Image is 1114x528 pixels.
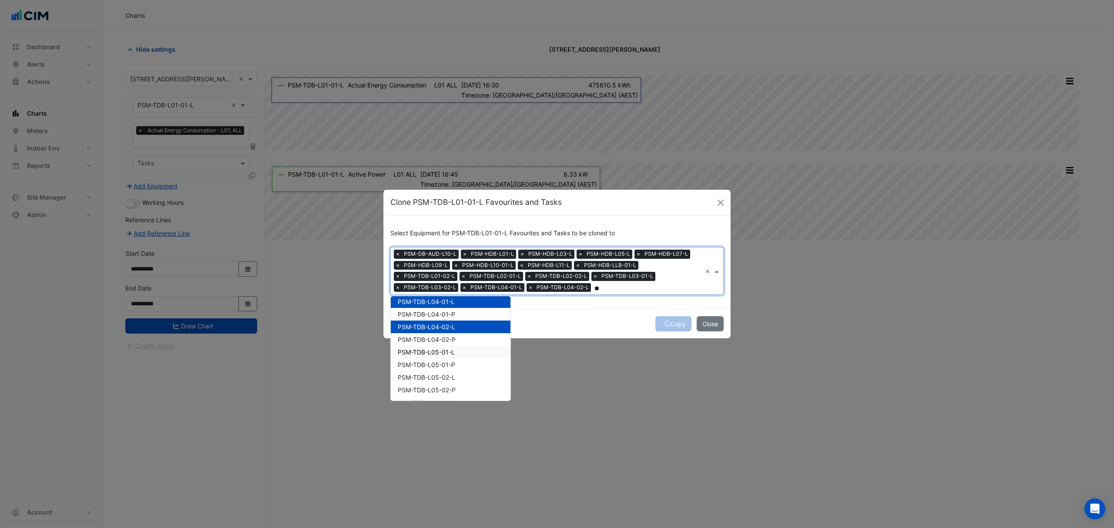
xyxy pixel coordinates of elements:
[582,261,638,270] span: PSM-HDB-LLB-01-L
[526,261,572,270] span: PSM-HDB-L11-L
[452,261,460,270] span: ×
[534,283,591,292] span: PSM-TDB-L04-02-L
[398,386,456,394] span: PSM-TDB-L05-02-P
[398,374,455,381] span: PSM-TDB-L05-02-L
[642,250,690,258] span: PSM-HDB-L07-L
[398,399,455,406] span: PSM-TDB-L06-01-L
[467,272,523,281] span: PSM-TDB-L02-01-L
[526,250,574,258] span: PSM-HDB-L03-L
[398,336,456,343] span: PSM-TDB-L04-02-P
[714,196,727,209] button: Close
[391,296,510,401] div: Options List
[697,316,724,331] button: Close
[390,230,724,237] h6: Select Equipment for PSM-TDB-L01-01-L Favourites and Tasks to be cloned to
[574,261,582,270] span: ×
[394,250,402,258] span: ×
[533,272,589,281] span: PSM-TDB-L02-02-L
[394,283,402,292] span: ×
[461,250,469,258] span: ×
[705,267,712,276] span: Clear
[525,272,533,281] span: ×
[599,272,655,281] span: PSM-TDB-L03-01-L
[577,250,584,258] span: ×
[1084,498,1105,519] div: Open Intercom Messenger
[402,250,459,258] span: PSM-DB-AUD-L10-L
[634,250,642,258] span: ×
[518,261,526,270] span: ×
[398,323,455,331] span: PSM-TDB-L04-02-L
[394,272,402,281] span: ×
[460,272,467,281] span: ×
[460,283,468,292] span: ×
[584,250,632,258] span: PSM-HDB-L05-L
[518,250,526,258] span: ×
[398,298,455,305] span: PSM-TDB-L04-01-L
[394,261,402,270] span: ×
[402,272,457,281] span: PSM-TDB-L01-02-L
[468,283,524,292] span: PSM-TDB-L04-01-L
[591,272,599,281] span: ×
[527,283,534,292] span: ×
[390,197,562,208] h5: Clone PSM-TDB-L01-01-L Favourites and Tasks
[398,311,455,318] span: PSM-TDB-L04-01-P
[402,261,450,270] span: PSM-HDB-L09-L
[469,250,516,258] span: PSM-HDB-L01-L
[460,261,516,270] span: PSM-HDB-L10-01-L
[398,348,455,356] span: PSM-TDB-L05-01-L
[402,283,458,292] span: PSM-TDB-L03-02-L
[398,361,455,368] span: PSM-TDB-L05-01-P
